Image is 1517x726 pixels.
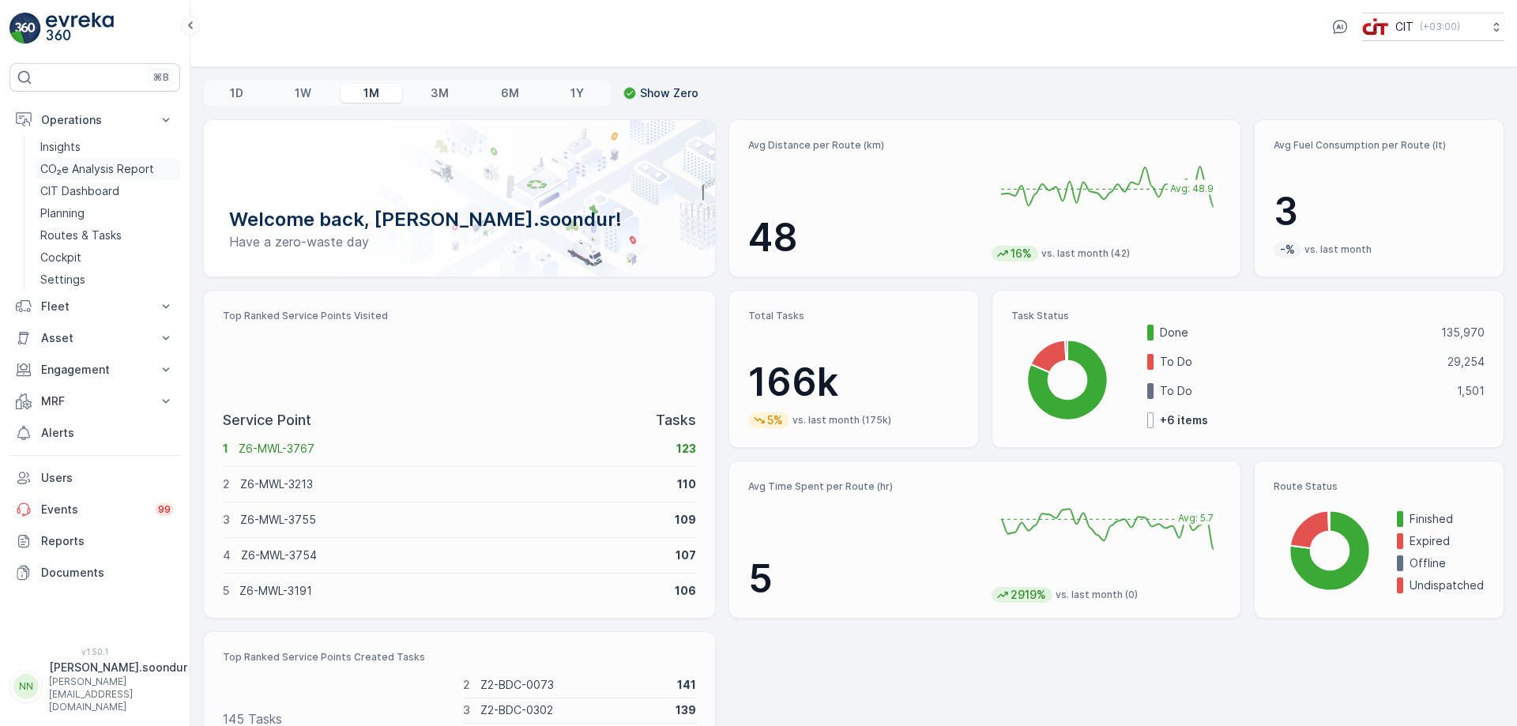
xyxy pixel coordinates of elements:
[431,85,449,101] p: 3M
[748,359,959,406] p: 166k
[675,512,696,528] p: 109
[9,13,41,44] img: logo
[40,161,154,177] p: CO₂e Analysis Report
[1304,243,1372,256] p: vs. last month
[229,232,690,251] p: Have a zero-waste day
[1160,325,1431,340] p: Done
[480,677,668,693] p: Z2-BDC-0073
[223,310,696,322] p: Top Ranked Service Points Visited
[480,702,666,718] p: Z2-BDC-0302
[1441,325,1485,340] p: 135,970
[13,674,39,699] div: NN
[9,104,180,136] button: Operations
[41,112,149,128] p: Operations
[1056,589,1138,601] p: vs. last month (0)
[295,85,311,101] p: 1W
[41,565,174,581] p: Documents
[40,250,81,265] p: Cockpit
[9,660,180,713] button: NN[PERSON_NAME].soondur[PERSON_NAME][EMAIL_ADDRESS][DOMAIN_NAME]
[153,71,169,84] p: ⌘B
[677,677,696,693] p: 141
[223,651,696,664] p: Top Ranked Service Points Created Tasks
[748,310,959,322] p: Total Tasks
[241,547,665,563] p: Z6-MWL-3754
[41,330,149,346] p: Asset
[34,158,180,180] a: CO₂e Analysis Report
[748,139,979,152] p: Avg Distance per Route (km)
[1009,246,1033,261] p: 16%
[1278,242,1297,258] p: -%
[9,462,180,494] a: Users
[766,412,785,428] p: 5%
[1160,354,1437,370] p: To Do
[9,354,180,386] button: Engagement
[1395,19,1413,35] p: CIT
[34,246,180,269] a: Cockpit
[223,512,230,528] p: 3
[9,494,180,525] a: Events99
[9,322,180,354] button: Asset
[9,386,180,417] button: MRF
[9,417,180,449] a: Alerts
[40,272,85,288] p: Settings
[240,512,664,528] p: Z6-MWL-3755
[40,228,122,243] p: Routes & Tasks
[1274,188,1485,235] p: 3
[677,476,696,492] p: 110
[1274,480,1485,493] p: Route Status
[223,547,231,563] p: 4
[640,85,698,101] p: Show Zero
[1410,511,1485,527] p: Finished
[34,269,180,291] a: Settings
[34,136,180,158] a: Insights
[1420,21,1460,33] p: ( +03:00 )
[1160,383,1447,399] p: To Do
[40,205,85,221] p: Planning
[223,409,311,431] p: Service Point
[363,85,379,101] p: 1M
[158,503,171,516] p: 99
[41,393,149,409] p: MRF
[40,183,119,199] p: CIT Dashboard
[1457,383,1485,399] p: 1,501
[9,557,180,589] a: Documents
[1362,18,1389,36] img: cit-logo_pOk6rL0.png
[223,441,228,457] p: 1
[41,470,174,486] p: Users
[240,476,667,492] p: Z6-MWL-3213
[46,13,114,44] img: logo_light-DOdMpM7g.png
[1274,139,1485,152] p: Avg Fuel Consumption per Route (lt)
[1160,412,1208,428] p: + 6 items
[676,547,696,563] p: 107
[1041,247,1130,260] p: vs. last month (42)
[1011,310,1485,322] p: Task Status
[223,476,230,492] p: 2
[34,202,180,224] a: Planning
[49,675,187,713] p: [PERSON_NAME][EMAIL_ADDRESS][DOMAIN_NAME]
[34,180,180,202] a: CIT Dashboard
[656,409,696,431] p: Tasks
[239,583,664,599] p: Z6-MWL-3191
[463,677,470,693] p: 2
[40,139,81,155] p: Insights
[748,555,979,603] p: 5
[9,647,180,656] span: v 1.50.1
[41,502,145,517] p: Events
[41,533,174,549] p: Reports
[49,660,187,675] p: [PERSON_NAME].soondur
[1447,354,1485,370] p: 29,254
[501,85,519,101] p: 6M
[675,583,696,599] p: 106
[570,85,584,101] p: 1Y
[676,441,696,457] p: 123
[9,291,180,322] button: Fleet
[41,425,174,441] p: Alerts
[1410,533,1485,549] p: Expired
[229,207,690,232] p: Welcome back, [PERSON_NAME].soondur!
[1410,555,1485,571] p: Offline
[748,214,979,261] p: 48
[1410,577,1485,593] p: Undispatched
[230,85,243,101] p: 1D
[1362,13,1504,41] button: CIT(+03:00)
[9,525,180,557] a: Reports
